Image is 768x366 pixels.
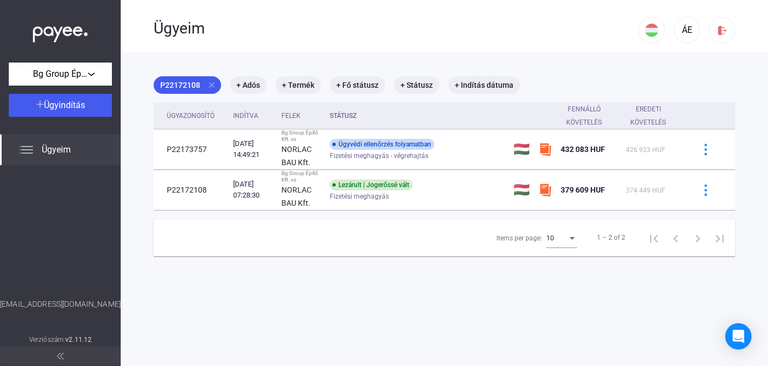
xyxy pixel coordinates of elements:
img: logout-red [716,25,728,36]
span: 10 [546,234,554,242]
img: HU [645,24,658,37]
div: Eredeti követelés [626,103,670,129]
span: Bg Group Építő Kft. [33,67,88,81]
div: Ügyazonosító [167,109,224,122]
img: white-payee-white-dot.svg [33,20,88,43]
div: Lezárult | Jogerőssé vált [330,179,413,190]
img: szamlazzhu-mini [539,143,552,156]
img: more-blue [700,144,711,155]
div: Eredeti követelés [626,103,680,129]
span: Ügyeim [42,143,71,156]
button: more-blue [694,138,717,161]
img: more-blue [700,184,711,196]
div: Indítva [233,109,273,122]
mat-select: Items per page: [546,231,577,244]
button: Bg Group Építő Kft. [9,63,112,86]
td: P22172108 [154,170,229,210]
button: ÁE [674,17,700,43]
div: [DATE] 14:49:21 [233,138,273,160]
span: 432 083 HUF [561,145,605,154]
div: Felek [281,109,301,122]
th: Státusz [325,103,509,129]
div: Bg Group Építő Kft. vs [281,129,321,143]
button: Next page [687,227,709,249]
img: plus-white.svg [36,100,44,108]
td: 🇭🇺 [509,129,534,170]
img: arrow-double-left-grey.svg [57,353,64,359]
span: Fizetési meghagyás - végrehajtás [330,149,428,162]
strong: NORLAC BAU Kft. [281,145,312,167]
span: 374 449 HUF [626,187,665,194]
span: 426 923 HUF [626,146,665,154]
span: 379 609 HUF [561,185,605,194]
button: logout-red [709,17,735,43]
div: Open Intercom Messenger [725,323,752,350]
mat-chip: P22172108 [154,76,221,94]
div: Indítva [233,109,258,122]
div: Fennálló követelés [561,103,617,129]
div: [DATE] 07:28:30 [233,179,273,201]
div: Ügyvédi ellenőrzés folyamatban [330,139,434,150]
button: Previous page [665,227,687,249]
span: Fizetési meghagyás [330,190,389,203]
strong: v2.11.12 [65,336,92,344]
mat-icon: close [207,80,217,90]
button: Last page [709,227,731,249]
mat-chip: + Státusz [394,76,439,94]
div: 1 – 2 of 2 [597,231,625,244]
mat-chip: + Indítás dátuma [448,76,520,94]
div: Felek [281,109,321,122]
td: 🇭🇺 [509,170,534,210]
button: First page [643,227,665,249]
mat-chip: + Fő státusz [330,76,385,94]
td: P22173757 [154,129,229,170]
div: Ügyeim [154,19,639,38]
div: Bg Group Építő Kft. vs [281,170,321,183]
mat-chip: + Adós [230,76,267,94]
span: Ügyindítás [44,100,85,110]
mat-chip: + Termék [275,76,321,94]
div: Items per page: [496,232,542,245]
img: list.svg [20,143,33,156]
div: ÁE [677,24,696,37]
button: HU [639,17,665,43]
button: more-blue [694,178,717,201]
button: Ügyindítás [9,94,112,117]
img: szamlazzhu-mini [539,183,552,196]
div: Ügyazonosító [167,109,214,122]
div: Fennálló követelés [561,103,607,129]
strong: NORLAC BAU Kft. [281,185,312,207]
